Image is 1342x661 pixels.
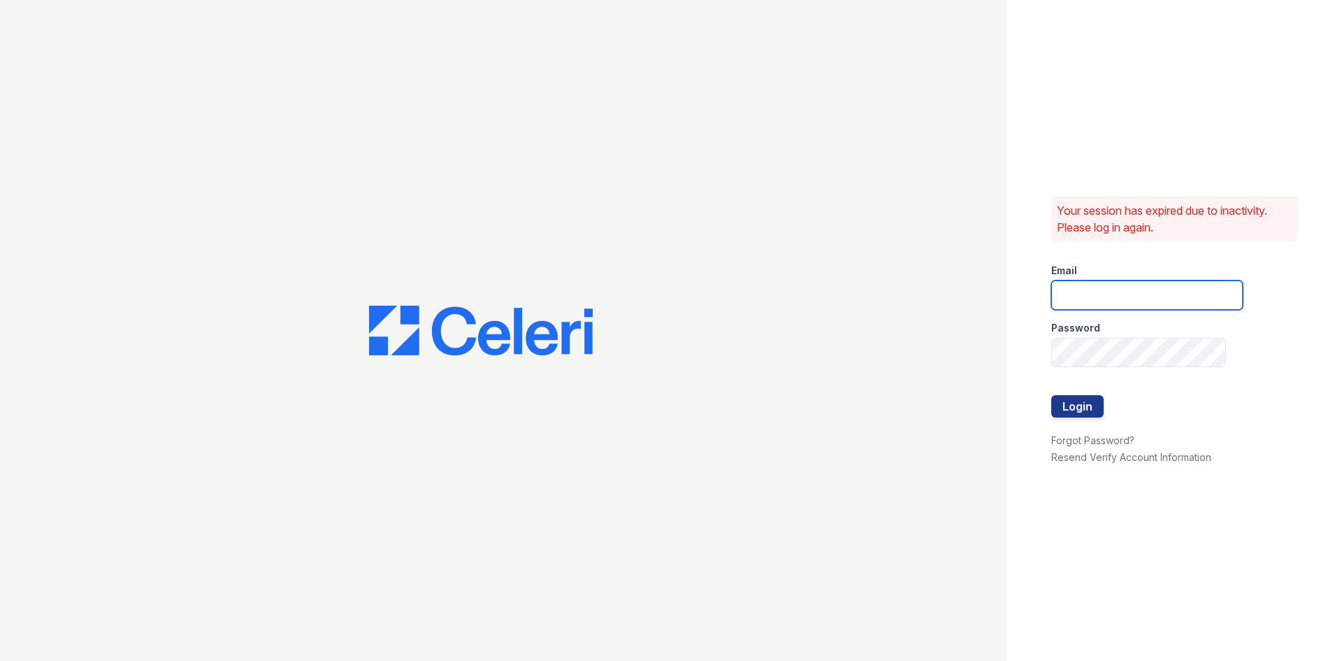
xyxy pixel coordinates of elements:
[1051,321,1100,335] label: Password
[369,306,593,356] img: CE_Logo_Blue-a8612792a0a2168367f1c8372b55b34899dd931a85d93a1a3d3e32e68fde9ad4.png
[1051,395,1104,418] button: Login
[1051,451,1211,463] a: Resend Verify Account Information
[1057,202,1292,236] p: Your session has expired due to inactivity. Please log in again.
[1051,264,1077,278] label: Email
[1051,434,1134,446] a: Forgot Password?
